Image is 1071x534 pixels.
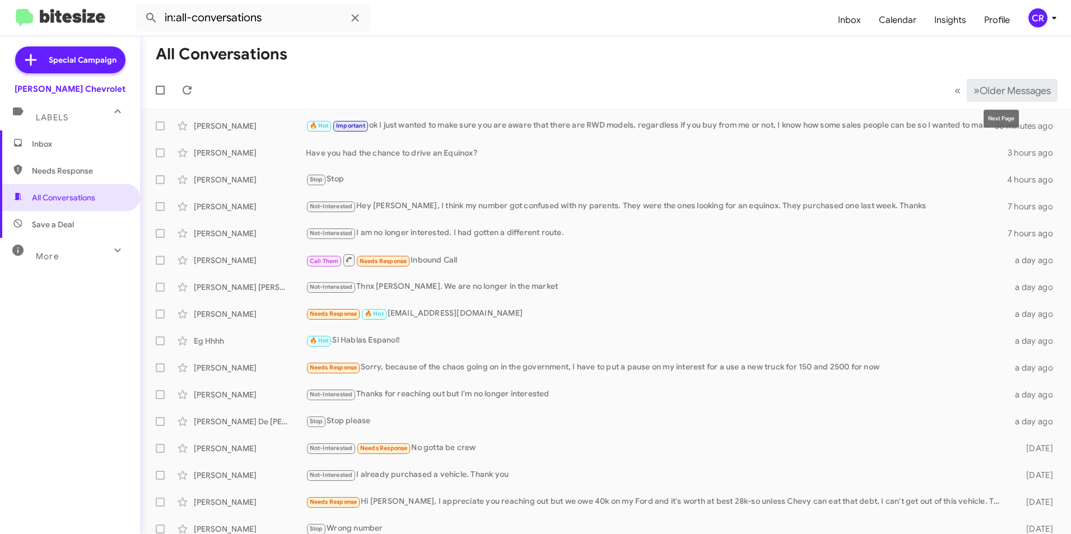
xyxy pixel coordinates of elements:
[306,280,1008,293] div: Thnx [PERSON_NAME]. We are no longer in the market
[948,79,1058,102] nav: Page navigation example
[194,120,306,132] div: [PERSON_NAME]
[1008,228,1062,239] div: 7 hours ago
[948,79,967,102] button: Previous
[1008,308,1062,320] div: a day ago
[1008,147,1062,158] div: 3 hours ago
[954,83,961,97] span: «
[306,415,1008,428] div: Stop please
[306,442,1008,455] div: No gotta be crew
[306,253,1008,267] div: Inbound Call
[32,219,74,230] span: Save a Deal
[1008,255,1062,266] div: a day ago
[360,444,408,452] span: Needs Response
[1008,389,1062,400] div: a day ago
[1008,416,1062,427] div: a day ago
[310,391,353,398] span: Not-Interested
[1008,362,1062,373] div: a day ago
[310,203,353,210] span: Not-Interested
[194,335,306,346] div: Eg Hhhh
[925,4,975,36] a: Insights
[360,257,407,265] span: Needs Response
[310,122,329,129] span: 🔥 Hot
[15,46,125,73] a: Special Campaign
[194,416,306,427] div: [PERSON_NAME] De [PERSON_NAME]
[1008,470,1062,481] div: [DATE]
[36,113,68,123] span: Labels
[306,307,1008,320] div: [EMAIL_ADDRESS][DOMAIN_NAME]
[194,362,306,373] div: [PERSON_NAME]
[194,470,306,481] div: [PERSON_NAME]
[310,229,353,237] span: Not-Interested
[1008,282,1062,293] div: a day ago
[32,192,95,203] span: All Conversations
[306,227,1008,240] div: I am no longer interested. I had gotten a different route.
[194,443,306,454] div: [PERSON_NAME]
[32,165,127,176] span: Needs Response
[1008,201,1062,212] div: 7 hours ago
[194,174,306,185] div: [PERSON_NAME]
[194,496,306,508] div: [PERSON_NAME]
[306,495,1008,508] div: Hi [PERSON_NAME], I appreciate you reaching out but we owe 40k on my Ford and it's worth at best ...
[156,45,287,63] h1: All Conversations
[194,255,306,266] div: [PERSON_NAME]
[15,83,125,95] div: [PERSON_NAME] Chevrolet
[194,228,306,239] div: [PERSON_NAME]
[310,364,357,371] span: Needs Response
[306,334,1008,347] div: Si Hablas Espanol!
[974,83,980,97] span: »
[306,361,1008,374] div: Sorry, because of the chaos going on in the government, I have to put a pause on my interest for ...
[365,310,384,317] span: 🔥 Hot
[194,282,306,293] div: [PERSON_NAME] [PERSON_NAME]
[980,85,1051,97] span: Older Messages
[870,4,925,36] a: Calendar
[967,79,1058,102] button: Next
[310,310,357,317] span: Needs Response
[306,200,1008,213] div: Hey [PERSON_NAME], I think my number got confused with ny parents. They were the ones looking for...
[829,4,870,36] a: Inbox
[310,257,339,265] span: Call Them
[1008,496,1062,508] div: [DATE]
[1007,174,1062,185] div: 4 hours ago
[310,418,323,425] span: Stop
[194,389,306,400] div: [PERSON_NAME]
[32,138,127,149] span: Inbox
[49,54,117,65] span: Special Campaign
[975,4,1019,36] a: Profile
[310,525,323,532] span: Stop
[306,119,995,132] div: ok I just wanted to make sure you are aware that there are RWD models, regardless if you buy from...
[194,147,306,158] div: [PERSON_NAME]
[306,147,1008,158] div: Have you had the chance to drive an Equinox?
[310,337,329,344] span: 🔥 Hot
[1008,443,1062,454] div: [DATE]
[995,120,1062,132] div: 36 minutes ago
[306,388,1008,401] div: Thanks for reaching out but I'm no longer interested
[306,469,1008,481] div: I already purchased a vehicle. Thank you
[1028,8,1047,27] div: CR
[1019,8,1059,27] button: CR
[136,4,371,31] input: Search
[310,283,353,291] span: Not-Interested
[984,110,1019,128] div: Next Page
[306,173,1007,186] div: Stop
[336,122,365,129] span: Important
[36,251,59,261] span: More
[310,444,353,452] span: Not-Interested
[194,201,306,212] div: [PERSON_NAME]
[310,471,353,479] span: Not-Interested
[194,308,306,320] div: [PERSON_NAME]
[310,498,357,505] span: Needs Response
[1008,335,1062,346] div: a day ago
[310,176,323,183] span: Stop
